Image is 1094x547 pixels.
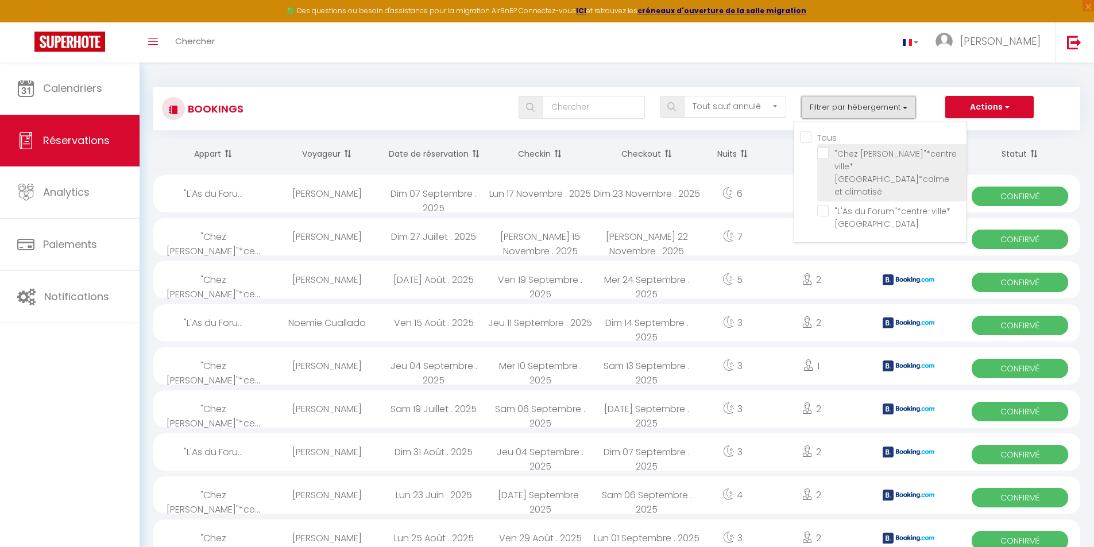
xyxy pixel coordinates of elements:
th: Sort by guest [274,139,381,169]
th: Sort by booking date [380,139,487,169]
span: Paiements [43,237,97,251]
th: Sort by people [765,139,857,169]
span: Notifications [44,289,109,304]
img: Super Booking [34,32,105,52]
button: Filtrer par hébergement [801,96,916,119]
span: "L'As du Forum"*centre-ville*[GEOGRAPHIC_DATA] [834,205,950,230]
span: Calendriers [43,81,102,95]
h3: Bookings [185,96,243,122]
button: Ouvrir le widget de chat LiveChat [9,5,44,39]
span: Réservations [43,133,110,148]
img: logout [1067,35,1081,49]
input: Chercher [543,96,645,119]
img: ... [935,33,953,50]
a: créneaux d'ouverture de la salle migration [637,6,806,15]
a: ... [PERSON_NAME] [927,22,1055,63]
button: Actions [945,96,1034,119]
th: Sort by checkout [594,139,701,169]
th: Sort by nights [700,139,765,169]
th: Sort by status [960,139,1080,169]
span: "Chez [PERSON_NAME]"*centre ville*[GEOGRAPHIC_DATA]*calme et climatisé [834,148,957,197]
th: Sort by checkin [487,139,594,169]
span: Analytics [43,185,90,199]
span: Chercher [175,35,215,47]
a: ICI [576,6,586,15]
span: [PERSON_NAME] [960,34,1041,48]
a: Chercher [167,22,223,63]
th: Sort by rentals [153,139,274,169]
